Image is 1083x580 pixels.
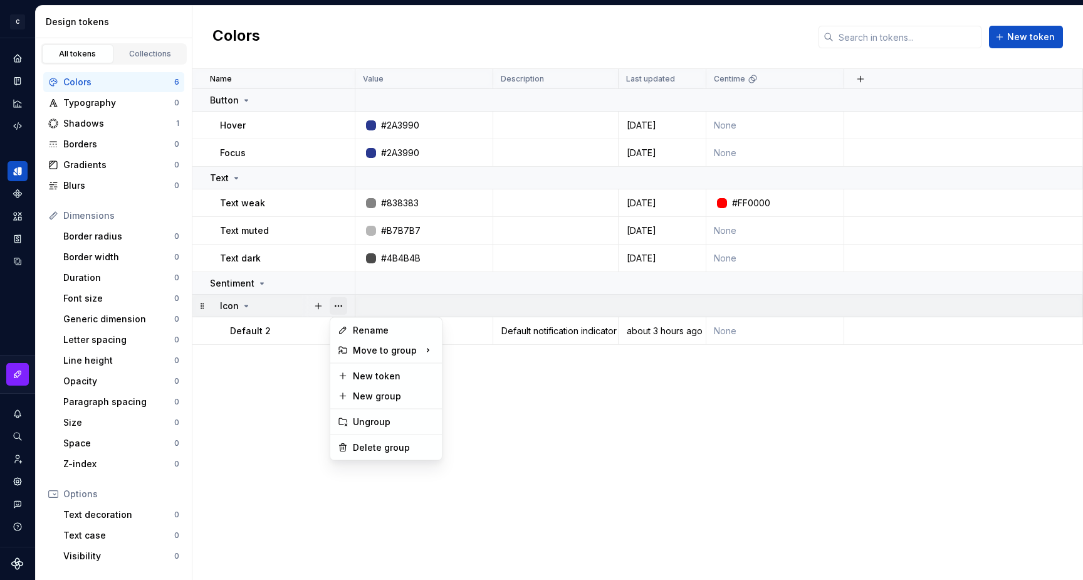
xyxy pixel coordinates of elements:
[353,441,434,454] div: Delete group
[353,324,434,337] div: Rename
[353,390,434,403] div: New group
[333,340,439,361] div: Move to group
[353,416,434,428] div: Ungroup
[353,370,434,382] div: New token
